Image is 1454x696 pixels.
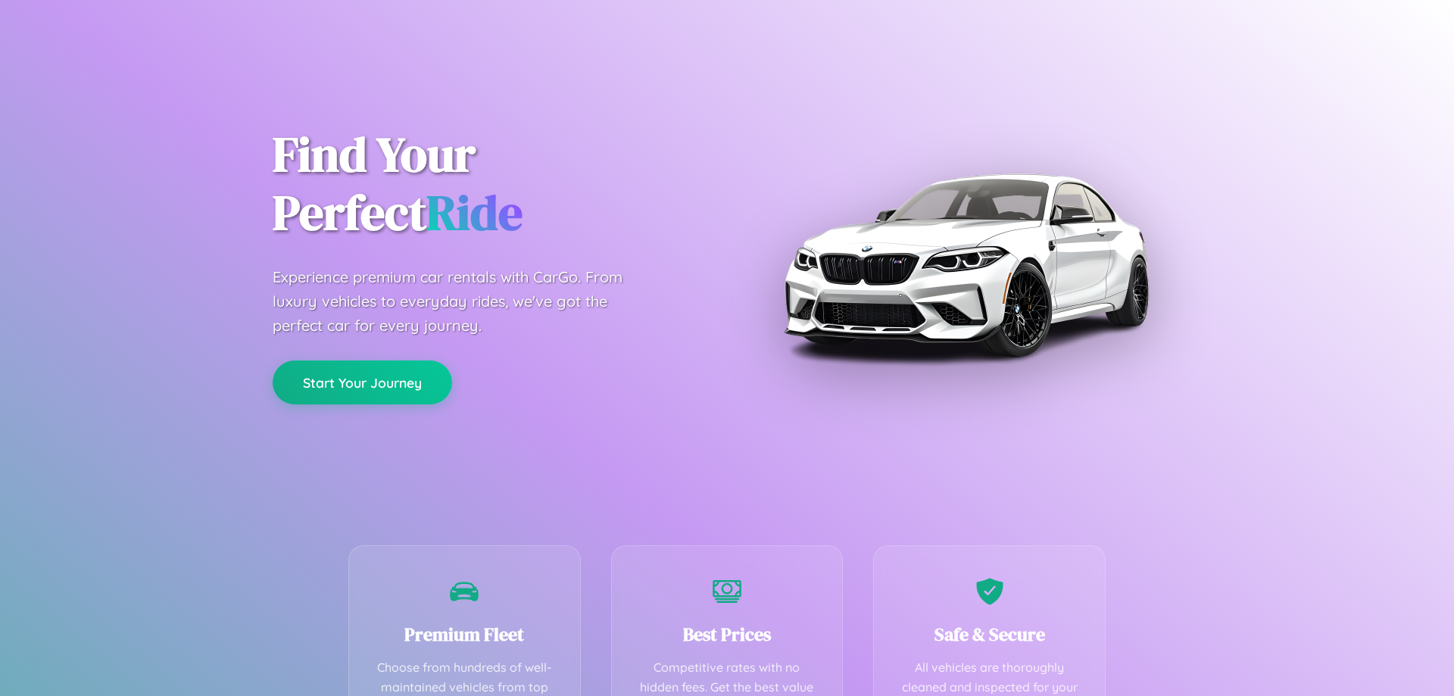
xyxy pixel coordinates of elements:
[426,179,523,245] span: Ride
[897,622,1082,647] h3: Safe & Secure
[273,126,704,242] h1: Find Your Perfect
[776,76,1155,454] img: Premium BMW car rental vehicle
[635,622,820,647] h3: Best Prices
[273,265,651,338] p: Experience premium car rentals with CarGo. From luxury vehicles to everyday rides, we've got the ...
[372,622,557,647] h3: Premium Fleet
[273,360,452,404] button: Start Your Journey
